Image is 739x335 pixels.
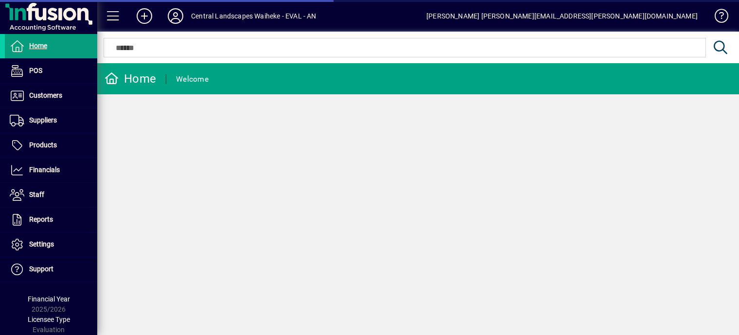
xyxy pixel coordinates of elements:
div: Welcome [176,71,209,87]
a: Customers [5,84,97,108]
div: Central Landscapes Waiheke - EVAL - AN [191,8,317,24]
a: POS [5,59,97,83]
span: Suppliers [29,116,57,124]
div: Home [105,71,156,87]
div: [PERSON_NAME] [PERSON_NAME][EMAIL_ADDRESS][PERSON_NAME][DOMAIN_NAME] [426,8,698,24]
span: Staff [29,191,44,198]
button: Add [129,7,160,25]
a: Suppliers [5,108,97,133]
span: Customers [29,91,62,99]
a: Knowledge Base [707,2,727,34]
a: Financials [5,158,97,182]
span: Support [29,265,53,273]
a: Settings [5,232,97,257]
span: Financials [29,166,60,174]
span: POS [29,67,42,74]
button: Profile [160,7,191,25]
a: Products [5,133,97,158]
span: Home [29,42,47,50]
a: Reports [5,208,97,232]
span: Licensee Type [28,316,70,323]
a: Support [5,257,97,282]
span: Financial Year [28,295,70,303]
span: Settings [29,240,54,248]
a: Staff [5,183,97,207]
span: Products [29,141,57,149]
span: Reports [29,215,53,223]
